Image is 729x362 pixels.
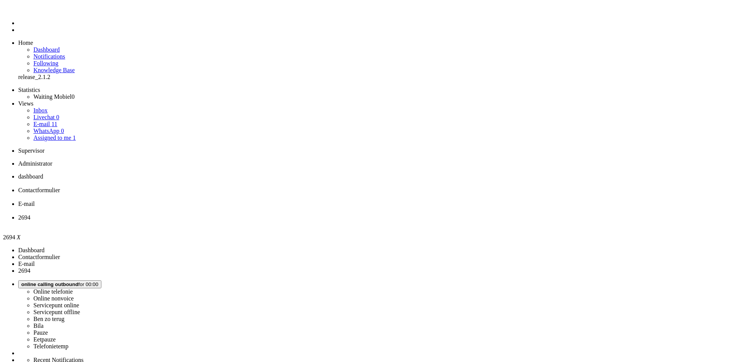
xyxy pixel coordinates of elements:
[18,280,101,288] button: online calling outboundfor 00:00
[33,121,50,127] span: E-mail
[3,40,726,81] ul: dashboard menu items
[33,128,64,134] a: WhatsApp 0
[33,134,76,141] a: Assigned to me 1
[21,281,98,287] span: for 00:00
[52,121,57,127] span: 11
[18,214,30,221] span: 2694
[61,128,64,134] span: 0
[33,336,56,343] label: Eetpauze
[73,134,76,141] span: 1
[33,93,74,100] a: Waiting Mobiel
[33,322,44,329] label: Bila
[18,201,726,214] li: View
[18,187,726,201] li: 2468
[3,3,111,16] body: Rich Text Area. Press ALT-0 for help.
[33,46,60,53] a: Dashboard menu item
[18,27,726,33] li: Tickets menu
[33,107,47,114] a: Inbox
[18,261,726,267] li: E-mail
[33,53,65,60] span: Notifications
[33,46,60,53] span: Dashboard
[33,67,75,73] span: Knowledge Base
[33,309,80,315] label: Servicepunt offline
[33,114,55,120] span: Livechat
[18,180,726,187] div: Close tab
[18,187,60,193] span: Contactformulier
[18,87,726,93] li: Statistics
[71,93,74,100] span: 0
[17,234,21,240] i: X
[33,302,79,308] label: Servicepunt online
[18,100,726,107] li: Views
[18,147,726,154] li: Supervisor
[33,343,68,349] label: Telefonietemp
[18,267,726,274] li: 2694
[33,60,58,66] a: Following
[56,114,59,120] span: 0
[3,6,726,33] ul: Menu
[18,160,726,167] li: Administrator
[3,234,15,240] span: 2694
[33,316,65,322] label: Ben zo terug
[18,173,43,180] span: dashboard
[18,221,726,228] div: Close tab
[33,134,71,141] span: Assigned to me
[18,247,726,254] li: Dashboard
[18,201,35,207] span: E-mail
[33,121,57,127] a: E-mail 11
[33,288,73,295] label: Online telefonie
[18,74,50,80] span: release_2.1.2
[18,20,726,27] li: Dashboard menu
[33,53,65,60] a: Notifications menu item
[18,194,726,201] div: Close tab
[33,67,75,73] a: Knowledge base
[18,173,726,187] li: Dashboard
[18,6,32,13] a: Omnidesk
[18,280,726,350] li: online calling outboundfor 00:00 Online telefonieOnline nonvoiceServicepunt onlineServicepunt off...
[33,114,59,120] a: Livechat 0
[18,214,726,228] li: 2694
[18,40,726,46] li: Home menu item
[33,128,59,134] span: WhatsApp
[33,329,48,336] label: Pauze
[33,295,74,302] label: Online nonvoice
[21,281,78,287] span: online calling outbound
[18,254,726,261] li: Contactformulier
[18,207,726,214] div: Close tab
